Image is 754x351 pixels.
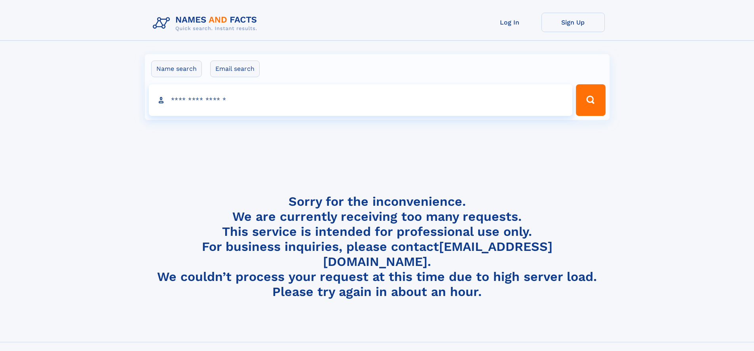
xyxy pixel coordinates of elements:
[151,61,202,77] label: Name search
[478,13,541,32] a: Log In
[541,13,605,32] a: Sign Up
[150,194,605,300] h4: Sorry for the inconvenience. We are currently receiving too many requests. This service is intend...
[210,61,260,77] label: Email search
[576,84,605,116] button: Search Button
[149,84,573,116] input: search input
[323,239,553,269] a: [EMAIL_ADDRESS][DOMAIN_NAME]
[150,13,264,34] img: Logo Names and Facts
